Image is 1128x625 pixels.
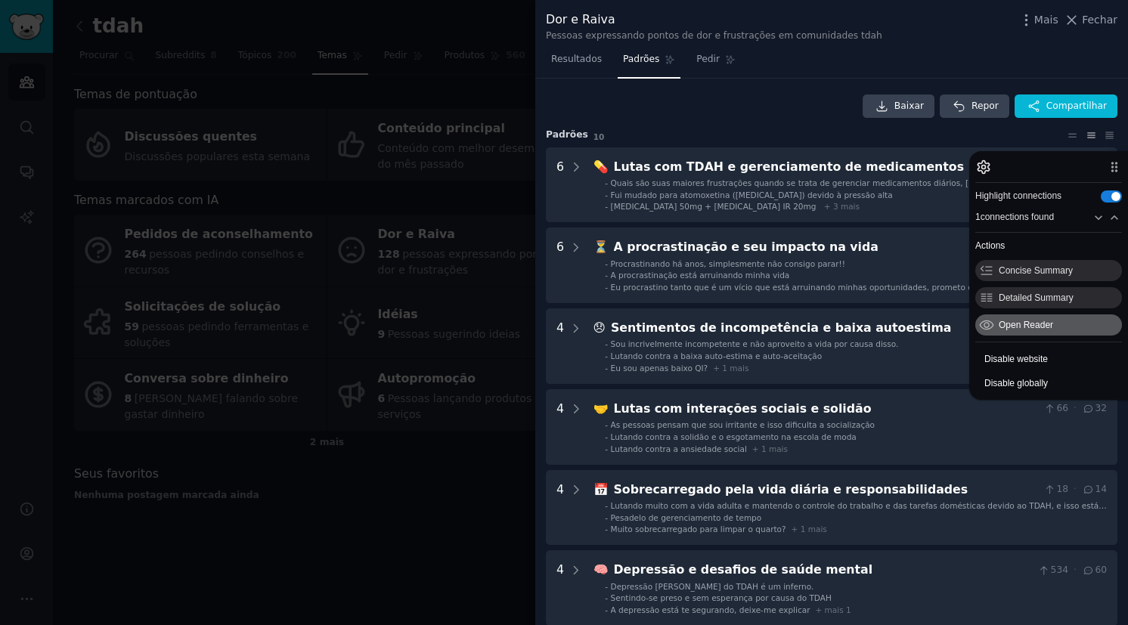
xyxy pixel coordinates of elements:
[605,500,608,511] div: -
[546,11,882,29] div: Dor e Raiva
[1074,483,1077,497] span: ·
[593,562,609,577] span: 🧠
[792,524,827,534] span: + 1 mais
[863,94,934,119] a: Baixar
[593,159,609,174] span: 💊
[611,444,747,453] span: Lutando contra a ansiedade social
[611,513,762,522] span: Pesadelo de gerenciamento de tempo
[1082,12,1117,28] span: Fechar
[611,582,814,591] span: Depressão [PERSON_NAME] do TDAH é um inferno.
[605,363,608,373] div: -
[618,48,680,79] a: Padrões
[611,432,857,441] span: Lutando contra a solidão e o esgotamento na escola de moda
[894,100,924,113] span: Baixar
[556,319,564,373] div: 4
[605,593,608,603] div: -
[1056,483,1068,497] font: 18
[1064,12,1117,28] button: Fechar
[556,561,564,615] div: 4
[611,178,1105,198] span: Quais são suas maiores frustrações quando se trata de gerenciar medicamentos diários, [PERSON_NAM...
[614,238,1027,257] div: A procrastinação e seu impacto na vida
[623,53,659,67] span: Padrões
[611,593,832,602] span: Sentindo-se preso e sem esperança por causa do TDAH
[605,524,608,534] div: -
[696,53,720,67] span: Pedir
[593,401,609,416] span: 🤝
[1074,564,1077,577] span: ·
[605,282,608,292] div: -
[713,364,748,373] span: + 1 mais
[614,400,1038,419] div: Lutas com interações sociais e solidão
[611,190,893,200] span: Fui mudado para atomoxetina ([MEDICAL_DATA]) devido à pressão alta
[605,201,608,212] div: -
[605,581,608,592] div: -
[614,561,1033,580] div: Depressão e desafios de saúde mental
[611,420,875,429] span: As pessoas pensam que sou irritante e isso dificulta a socialização
[605,339,608,349] div: -
[605,351,608,361] div: -
[1034,12,1058,28] span: Mais
[611,339,899,348] span: Sou incrivelmente incompetente e não aproveito a vida por causa disso.
[605,178,608,188] div: -
[605,605,608,615] div: -
[556,158,564,212] div: 6
[614,481,1038,500] div: Sobrecarregado pela vida diária e responsabilidades
[824,202,860,211] span: + 3 mais
[611,351,823,360] span: Lutando contra a baixa auto-estima e auto-aceitação
[551,53,602,67] span: Resultados
[611,271,790,280] span: A procrastinação está arruinando minha vida
[556,481,564,535] div: 4
[593,132,605,141] span: 10
[605,258,608,269] div: -
[593,320,606,335] span: 😞
[605,190,608,200] div: -
[556,400,564,454] div: 4
[752,444,788,453] span: + 1 mais
[556,238,564,292] div: 6
[611,524,786,534] span: Muito sobrecarregado para limpar o quarto?
[1074,402,1077,416] span: ·
[1046,100,1107,113] span: Compartilhar
[611,259,845,268] span: Procrastinando há anos, simplesmente não consigo parar!!
[1095,564,1107,577] font: 60
[593,482,609,497] span: 📅
[1051,564,1068,577] font: 534
[605,419,608,430] div: -
[611,319,1032,338] div: Sentimentos de incompetência e baixa autoestima
[1015,94,1117,119] button: Compartilhar
[1056,402,1068,416] font: 66
[605,444,608,454] div: -
[593,240,609,254] span: ⏳
[614,158,1038,177] div: Lutas com TDAH e gerenciamento de medicamentos
[546,48,607,79] a: Resultados
[546,128,588,142] span: Padrões
[611,283,1105,302] span: Eu procrastino tanto que é um vício que está arruinando minhas oportunidades, prometo que sua pro...
[691,48,741,79] a: Pedir
[815,605,851,614] span: + mais 1
[1095,402,1107,416] font: 32
[605,512,608,523] div: -
[546,29,882,43] div: Pessoas expressando pontos de dor e frustrações em comunidades tdah
[972,100,999,113] span: Repor
[611,364,708,373] span: Eu sou apenas baixo QI?
[611,202,817,211] span: [MEDICAL_DATA] 50mg + [MEDICAL_DATA] IR 20mg
[605,432,608,442] div: -
[940,94,1009,119] button: Repor
[611,605,810,614] span: A depressão está te segurando, deixe-me explicar
[1018,12,1058,28] button: Mais
[611,501,1107,521] span: Lutando muito com a vida adulta e mantendo o controle do trabalho e das tarefas domésticas devido...
[1095,483,1107,497] font: 14
[605,270,608,280] div: -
